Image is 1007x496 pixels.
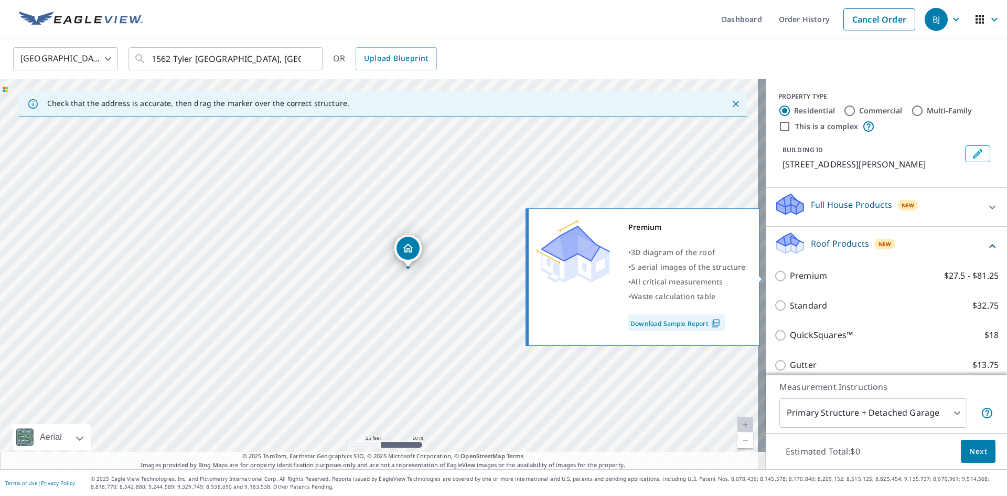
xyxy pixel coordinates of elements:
p: Estimated Total: $0 [777,440,869,463]
a: Privacy Policy [41,479,75,487]
p: [STREET_ADDRESS][PERSON_NAME] [783,158,961,171]
div: Aerial [13,424,91,450]
span: New [902,201,915,209]
div: Dropped pin, building 1, Residential property, 1562 Tyler St Waxahachie, TX 75165 [394,235,422,267]
input: Search by address or latitude-longitude [152,44,301,73]
div: • [628,260,746,275]
p: Roof Products [811,237,869,250]
span: Next [969,445,987,458]
div: Primary Structure + Detached Garage [779,398,967,428]
p: Premium [790,269,827,282]
label: This is a complex [795,121,858,132]
div: OR [333,47,437,70]
label: Multi-Family [927,105,972,116]
p: $18 [984,329,999,342]
div: Aerial [37,424,65,450]
p: QuickSquares™ [790,329,853,342]
p: | [5,480,75,486]
p: Measurement Instructions [779,381,993,393]
a: Download Sample Report [628,314,725,331]
div: [GEOGRAPHIC_DATA] [13,44,118,73]
div: • [628,289,746,304]
div: PROPERTY TYPE [778,92,994,101]
img: Pdf Icon [709,319,723,328]
div: • [628,275,746,289]
a: Cancel Order [843,8,915,30]
img: Premium [537,220,610,283]
p: Full House Products [811,198,892,211]
span: New [879,240,892,248]
a: Terms of Use [5,479,38,487]
div: • [628,245,746,260]
a: Terms [507,452,524,460]
p: Standard [790,299,827,312]
div: BJ [925,8,948,31]
button: Next [961,440,995,463]
a: Current Level 20, Zoom In Disabled [737,417,753,432]
label: Commercial [859,105,903,116]
a: OpenStreetMap [460,452,505,460]
span: 5 aerial images of the structure [631,262,745,272]
img: EV Logo [19,12,143,27]
p: $32.75 [972,299,999,312]
p: $13.75 [972,358,999,372]
span: © 2025 TomTom, Earthstar Geographics SIO, © 2025 Microsoft Corporation, © [242,452,524,461]
button: Close [729,97,743,111]
span: Your report will include the primary structure and a detached garage if one exists. [981,407,993,419]
p: BUILDING ID [783,145,823,154]
div: Roof ProductsNew [774,231,999,261]
p: Gutter [790,358,817,372]
a: Current Level 20, Zoom Out [737,432,753,448]
p: © 2025 Eagle View Technologies, Inc. and Pictometry International Corp. All Rights Reserved. Repo... [91,475,1002,491]
span: 3D diagram of the roof [631,247,715,257]
button: Edit building 1 [965,145,990,162]
label: Residential [794,105,835,116]
span: All critical measurements [631,277,723,287]
span: Waste calculation table [631,291,715,301]
p: $27.5 - $81.25 [944,269,999,282]
a: Upload Blueprint [356,47,436,70]
p: Check that the address is accurate, then drag the marker over the correct structure. [47,99,349,108]
div: Full House ProductsNew [774,192,999,222]
div: Premium [628,220,746,235]
span: Upload Blueprint [364,52,428,65]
